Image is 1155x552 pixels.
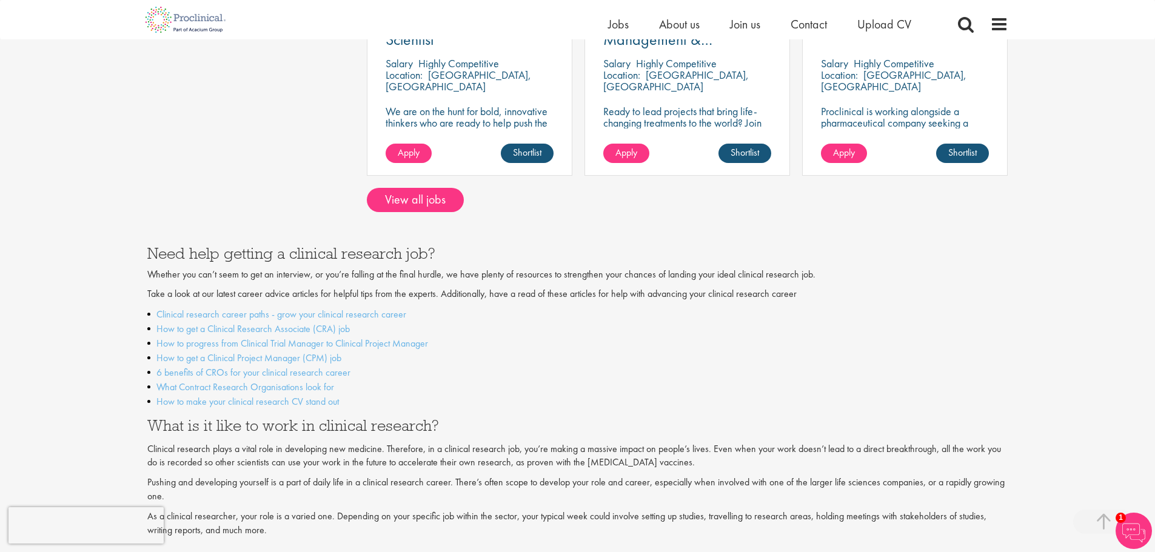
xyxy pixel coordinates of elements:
[501,144,554,163] a: Shortlist
[821,68,966,93] p: [GEOGRAPHIC_DATA], [GEOGRAPHIC_DATA]
[608,16,629,32] a: Jobs
[398,146,420,159] span: Apply
[821,68,858,82] span: Location:
[615,146,637,159] span: Apply
[386,17,554,47] a: Associate Director, Clinical Scientist
[857,16,911,32] a: Upload CV
[156,395,339,408] a: How to make your clinical research CV stand out
[147,268,1008,282] p: Whether you can’t seem to get an interview, or you’re falling at the final hurdle, we have plenty...
[8,507,164,544] iframe: reCAPTCHA
[386,56,413,70] span: Salary
[156,308,406,321] a: Clinical research career paths - grow your clinical research career
[147,245,1008,261] h3: Need help getting a clinical research job?
[147,442,1008,470] p: Clinical research plays a vital role in developing new medicine. Therefore, in a clinical researc...
[821,105,989,163] p: Proclinical is working alongside a pharmaceutical company seeking a Digital Biomarker Scientist t...
[386,105,554,151] p: We are on the hunt for bold, innovative thinkers who are ready to help push the boundaries of sci...
[1116,513,1152,549] img: Chatbot
[854,56,934,70] p: Highly Competitive
[1116,513,1126,523] span: 1
[156,322,350,335] a: How to get a Clinical Research Associate (CRA) job
[386,144,432,163] a: Apply
[147,415,439,435] span: What is it like to work in clinical research?
[821,144,867,163] a: Apply
[603,68,640,82] span: Location:
[147,476,1008,504] p: Pushing and developing yourself is a part of daily life in a clinical research career. There’s of...
[730,16,760,32] a: Join us
[156,337,428,350] a: How to progress from Clinical Trial Manager to Clinical Project Manager
[791,16,827,32] a: Contact
[603,105,771,163] p: Ready to lead projects that bring life-changing treatments to the world? Join our client at the f...
[659,16,700,32] a: About us
[603,14,734,65] span: Manager, Project Management & Operational Delivery
[367,188,464,212] a: View all jobs
[147,287,1008,301] p: Take a look at our latest career advice articles for helpful tips from the experts. Additionally,...
[386,68,531,93] p: [GEOGRAPHIC_DATA], [GEOGRAPHIC_DATA]
[603,17,771,47] a: Manager, Project Management & Operational Delivery
[156,381,334,393] a: What Contract Research Organisations look for
[156,366,350,379] a: 6 benefits of CROs for your clinical research career
[821,56,848,70] span: Salary
[156,351,341,364] a: How to get a Clinical Project Manager (CPM) job
[386,68,423,82] span: Location:
[603,144,649,163] a: Apply
[718,144,771,163] a: Shortlist
[833,146,855,159] span: Apply
[636,56,717,70] p: Highly Competitive
[418,56,499,70] p: Highly Competitive
[936,144,989,163] a: Shortlist
[603,68,749,93] p: [GEOGRAPHIC_DATA], [GEOGRAPHIC_DATA]
[603,56,631,70] span: Salary
[147,510,1008,537] p: As a clinical researcher, your role is a varied one. Depending on your specific job within the se...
